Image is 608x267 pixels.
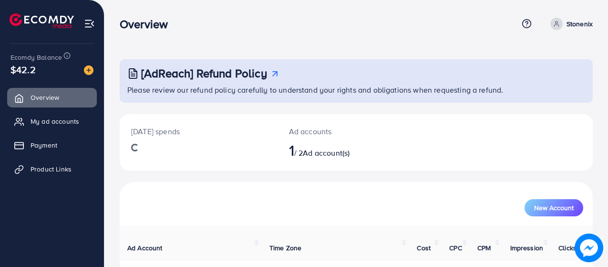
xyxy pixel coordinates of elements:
[131,126,266,137] p: [DATE] spends
[575,234,603,262] img: image
[10,13,74,28] img: logo
[10,63,36,76] span: $42.2
[127,84,587,96] p: Please review our refund policy carefully to understand your rights and obligations when requesti...
[534,204,574,211] span: New Account
[289,141,384,159] h2: / 2
[7,160,97,179] a: Product Links
[120,17,175,31] h3: Overview
[10,53,62,62] span: Ecomdy Balance
[417,243,431,253] span: Cost
[31,140,57,150] span: Payment
[558,243,577,253] span: Clicks
[477,243,491,253] span: CPM
[510,243,544,253] span: Impression
[84,65,93,75] img: image
[546,18,593,30] a: Stonenix
[567,18,593,30] p: Stonenix
[127,243,163,253] span: Ad Account
[289,126,384,137] p: Ad accounts
[7,112,97,131] a: My ad accounts
[141,66,267,80] h3: [AdReach] Refund Policy
[269,243,301,253] span: Time Zone
[303,148,350,158] span: Ad account(s)
[31,117,79,126] span: My ad accounts
[289,139,294,161] span: 1
[31,93,59,102] span: Overview
[31,164,72,174] span: Product Links
[7,88,97,107] a: Overview
[7,136,97,155] a: Payment
[525,199,583,216] button: New Account
[84,18,95,29] img: menu
[449,243,462,253] span: CPC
